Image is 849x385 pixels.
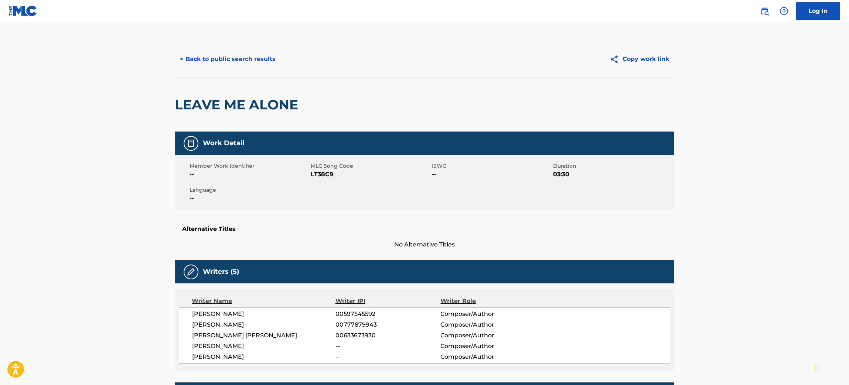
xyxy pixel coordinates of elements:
[9,6,37,16] img: MLC Logo
[757,4,772,18] a: Public Search
[432,170,551,179] span: --
[335,310,440,318] span: 00597545592
[432,162,551,170] span: ISWC
[175,50,281,68] button: < Back to public search results
[187,139,195,148] img: Work Detail
[335,331,440,340] span: 00633673930
[192,342,335,351] span: [PERSON_NAME]
[190,170,309,179] span: --
[190,186,309,194] span: Language
[553,162,672,170] span: Duration
[335,297,441,306] div: Writer IPI
[175,96,302,113] h2: LEAVE ME ALONE
[192,297,335,306] div: Writer Name
[440,320,536,329] span: Composer/Author
[440,331,536,340] span: Composer/Author
[440,342,536,351] span: Composer/Author
[780,7,788,16] img: help
[440,310,536,318] span: Composer/Author
[760,7,769,16] img: search
[187,268,195,276] img: Writers
[777,4,791,18] div: Help
[335,320,440,329] span: 00777879943
[311,162,430,170] span: MLC Song Code
[604,50,674,68] button: Copy work link
[553,170,672,179] span: 03:30
[192,352,335,361] span: [PERSON_NAME]
[175,240,674,249] span: No Alternative Titles
[335,352,440,361] span: --
[190,162,309,170] span: Member Work Identifier
[796,2,840,20] a: Log In
[192,310,335,318] span: [PERSON_NAME]
[440,297,536,306] div: Writer Role
[440,352,536,361] span: Composer/Author
[190,194,309,203] span: --
[203,139,244,147] h5: Work Detail
[192,331,335,340] span: [PERSON_NAME] [PERSON_NAME]
[192,320,335,329] span: [PERSON_NAME]
[203,268,239,276] h5: Writers (5)
[182,225,667,233] h5: Alternative Titles
[814,357,819,379] div: Drag
[610,55,623,64] img: Copy work link
[311,170,430,179] span: LT38C9
[812,350,849,385] iframe: Chat Widget
[335,342,440,351] span: --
